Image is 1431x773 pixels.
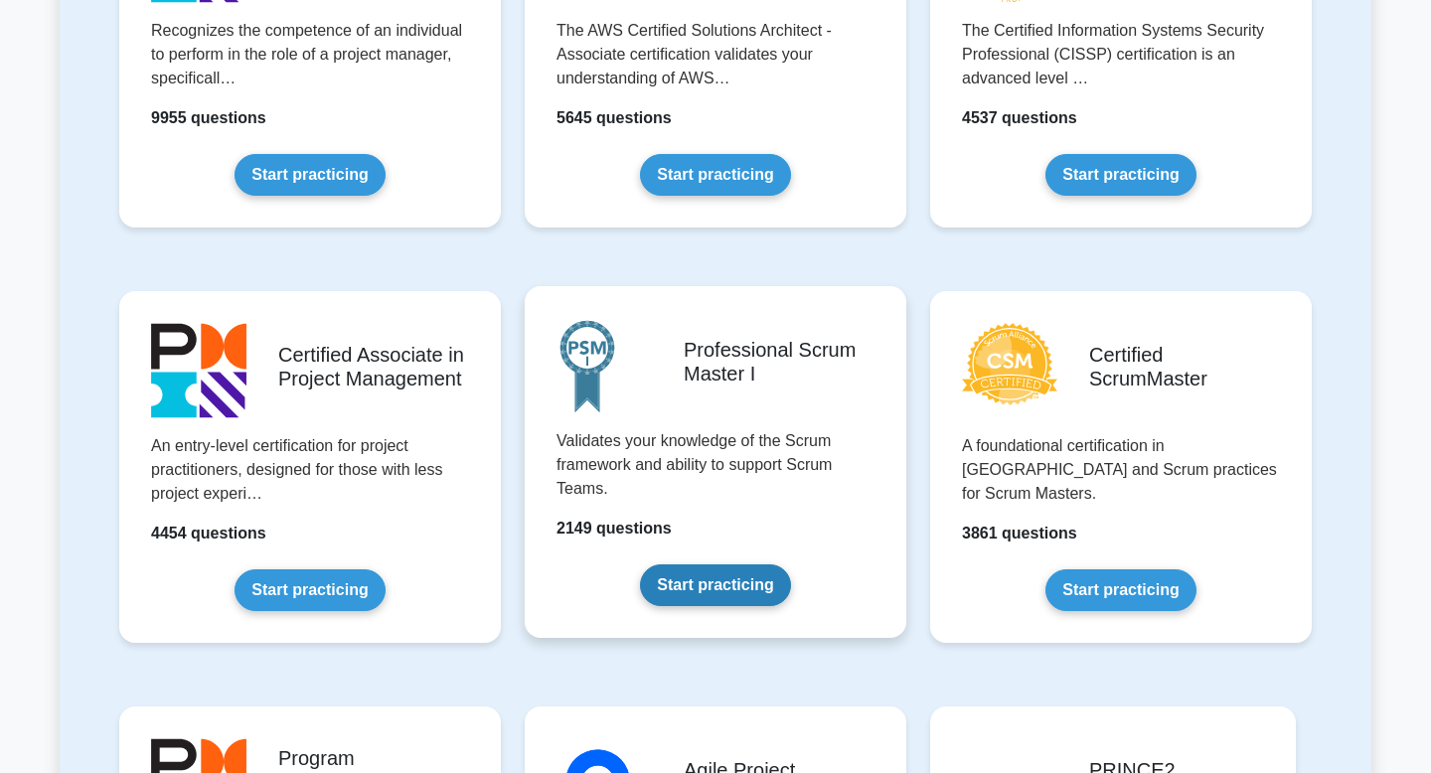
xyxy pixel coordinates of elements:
[640,154,790,196] a: Start practicing
[1045,154,1195,196] a: Start practicing
[640,564,790,606] a: Start practicing
[1045,569,1195,611] a: Start practicing
[235,154,385,196] a: Start practicing
[235,569,385,611] a: Start practicing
